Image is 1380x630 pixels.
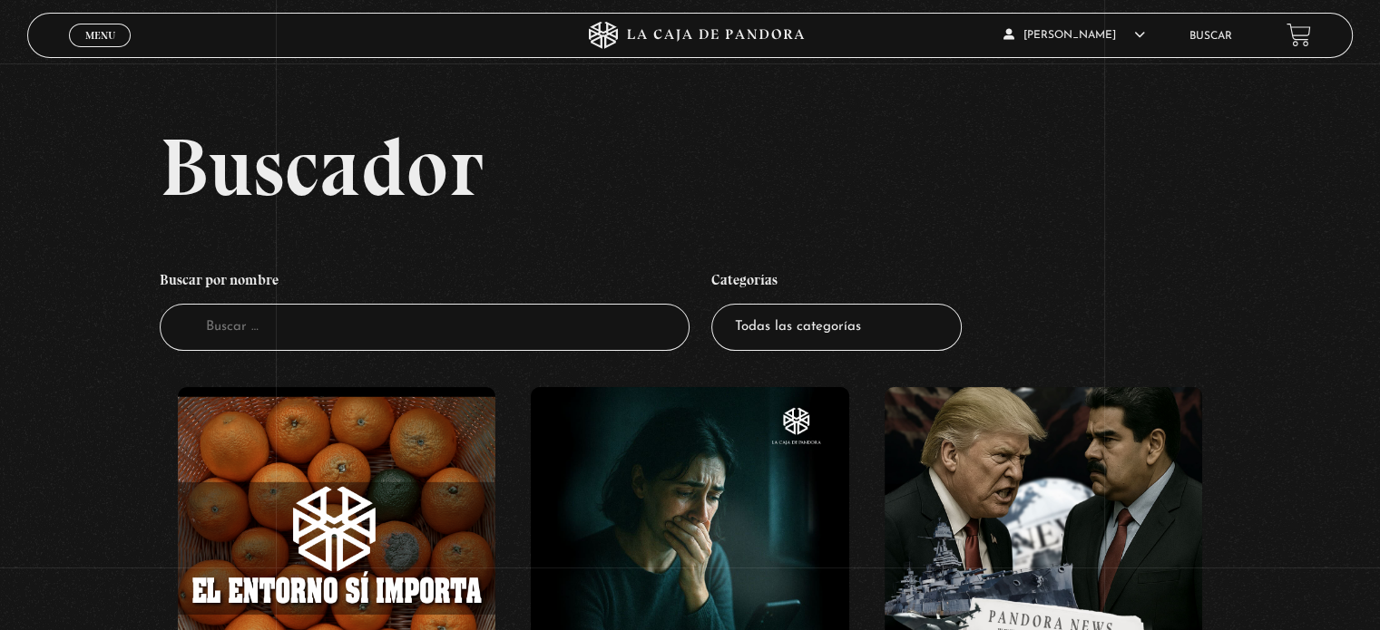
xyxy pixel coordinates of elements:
[160,262,690,304] h4: Buscar por nombre
[1287,23,1311,47] a: View your shopping cart
[160,126,1352,208] h2: Buscador
[79,45,122,58] span: Cerrar
[1189,31,1232,42] a: Buscar
[1003,30,1145,41] span: [PERSON_NAME]
[85,30,115,41] span: Menu
[711,262,962,304] h4: Categorías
